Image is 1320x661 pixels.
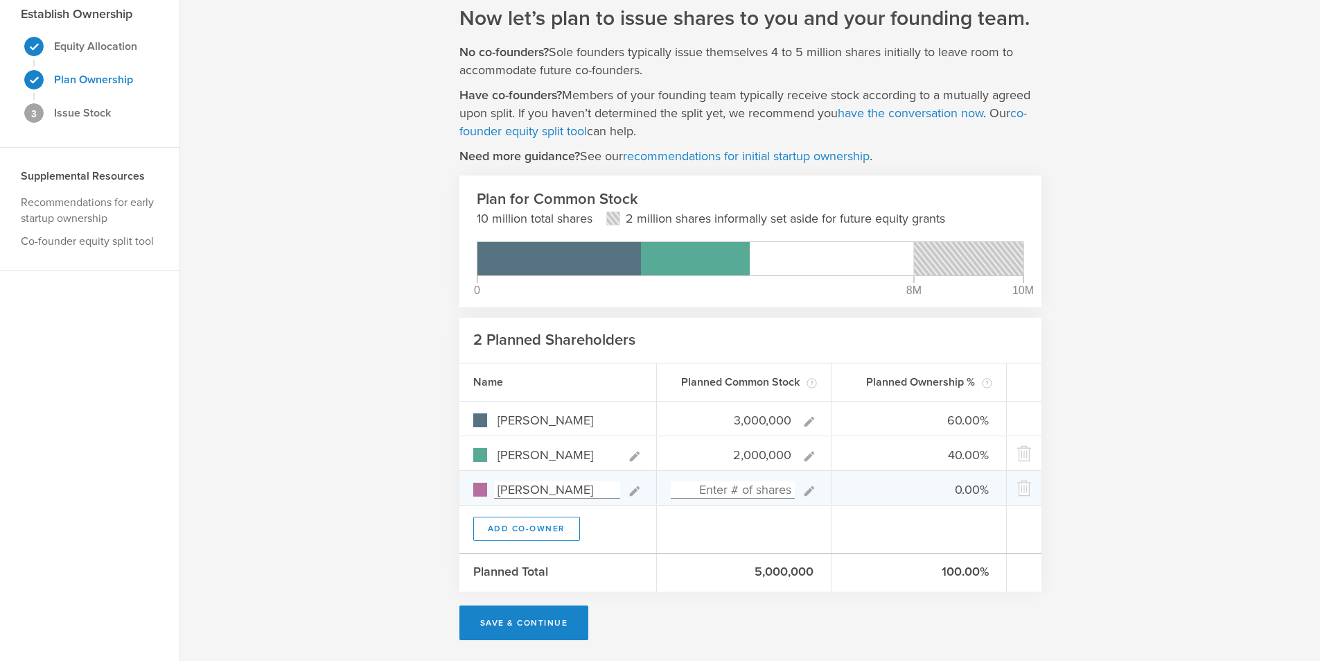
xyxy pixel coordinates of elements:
[671,447,795,464] input: Enter # of shares
[459,606,589,640] button: Save & Continue
[21,234,154,248] a: Co-founder equity split tool
[21,169,145,183] strong: Supplemental Resources
[21,196,154,225] a: Recommendations for early startup ownership
[459,147,872,165] p: See our .
[494,447,620,464] input: Enter co-owner name
[473,517,580,541] button: Add Co-Owner
[671,481,795,499] input: Enter # of shares
[626,209,945,228] p: 2 million shares informally set aside for future equity grants
[838,105,983,121] a: have the conversation now
[657,554,832,592] div: 5,000,000
[477,209,592,228] p: 10 million total shares
[459,43,1041,79] p: Sole founders typically issue themselves 4 to 5 million shares initially to leave room to accommo...
[459,554,657,592] div: Planned Total
[21,5,132,23] h3: Establish Ownership
[459,86,1041,140] p: Members of your founding team typically receive stock according to a mutually agreed upon split. ...
[459,5,1030,33] h1: Now let’s plan to issue shares to you and your founding team.
[1251,553,1320,619] iframe: Chat Widget
[31,109,37,119] span: 3
[473,330,635,350] h2: 2 Planned Shareholders
[54,73,133,87] strong: Plan Ownership
[623,148,870,164] a: recommendations for initial startup ownership
[906,285,922,296] div: 8M
[494,481,620,499] input: Enter co-owner name
[671,412,795,429] input: Enter # of shares
[54,40,137,53] strong: Equity Allocation
[459,44,549,60] strong: No co-founders?
[477,189,1024,209] h2: Plan for Common Stock
[1012,285,1034,296] div: 10M
[657,363,832,401] div: Planned Common Stock
[474,285,480,296] div: 0
[54,106,111,120] strong: Issue Stock
[459,87,562,103] strong: Have co-founders?
[831,554,1007,592] div: 100.00%
[459,148,580,164] strong: Need more guidance?
[831,363,1007,401] div: Planned Ownership %
[459,363,657,401] div: Name
[494,412,642,429] input: Enter co-owner name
